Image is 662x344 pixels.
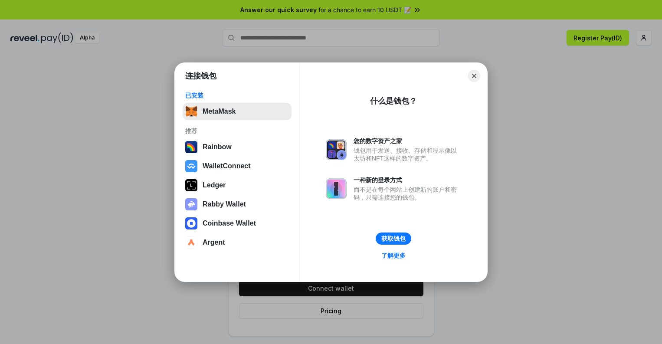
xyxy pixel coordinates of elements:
div: 一种新的登录方式 [354,176,461,184]
div: MetaMask [203,108,236,115]
button: Ledger [183,177,292,194]
button: MetaMask [183,103,292,120]
div: 钱包用于发送、接收、存储和显示像以太坊和NFT这样的数字资产。 [354,147,461,162]
div: 了解更多 [381,252,406,259]
h1: 连接钱包 [185,71,216,81]
div: 而不是在每个网站上创建新的账户和密码，只需连接您的钱包。 [354,186,461,201]
button: 获取钱包 [376,233,411,245]
div: Rabby Wallet [203,200,246,208]
div: 已安装 [185,92,289,99]
div: 推荐 [185,127,289,135]
div: Ledger [203,181,226,189]
button: WalletConnect [183,157,292,175]
button: Rainbow [183,138,292,156]
div: Argent [203,239,225,246]
img: svg+xml,%3Csvg%20width%3D%22120%22%20height%3D%22120%22%20viewBox%3D%220%200%20120%20120%22%20fil... [185,141,197,153]
div: Coinbase Wallet [203,220,256,227]
div: 您的数字资产之家 [354,137,461,145]
div: Rainbow [203,143,232,151]
div: 获取钱包 [381,235,406,242]
img: svg+xml,%3Csvg%20width%3D%2228%22%20height%3D%2228%22%20viewBox%3D%220%200%2028%2028%22%20fill%3D... [185,160,197,172]
img: svg+xml,%3Csvg%20xmlns%3D%22http%3A%2F%2Fwww.w3.org%2F2000%2Fsvg%22%20fill%3D%22none%22%20viewBox... [326,139,347,160]
img: svg+xml,%3Csvg%20width%3D%2228%22%20height%3D%2228%22%20viewBox%3D%220%200%2028%2028%22%20fill%3D... [185,217,197,229]
button: Argent [183,234,292,251]
img: svg+xml,%3Csvg%20width%3D%2228%22%20height%3D%2228%22%20viewBox%3D%220%200%2028%2028%22%20fill%3D... [185,236,197,249]
img: svg+xml,%3Csvg%20fill%3D%22none%22%20height%3D%2233%22%20viewBox%3D%220%200%2035%2033%22%20width%... [185,105,197,118]
img: svg+xml,%3Csvg%20xmlns%3D%22http%3A%2F%2Fwww.w3.org%2F2000%2Fsvg%22%20width%3D%2228%22%20height%3... [185,179,197,191]
img: svg+xml,%3Csvg%20xmlns%3D%22http%3A%2F%2Fwww.w3.org%2F2000%2Fsvg%22%20fill%3D%22none%22%20viewBox... [185,198,197,210]
img: svg+xml,%3Csvg%20xmlns%3D%22http%3A%2F%2Fwww.w3.org%2F2000%2Fsvg%22%20fill%3D%22none%22%20viewBox... [326,178,347,199]
button: Close [468,70,480,82]
div: 什么是钱包？ [370,96,417,106]
div: WalletConnect [203,162,251,170]
a: 了解更多 [376,250,411,261]
button: Coinbase Wallet [183,215,292,232]
button: Rabby Wallet [183,196,292,213]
